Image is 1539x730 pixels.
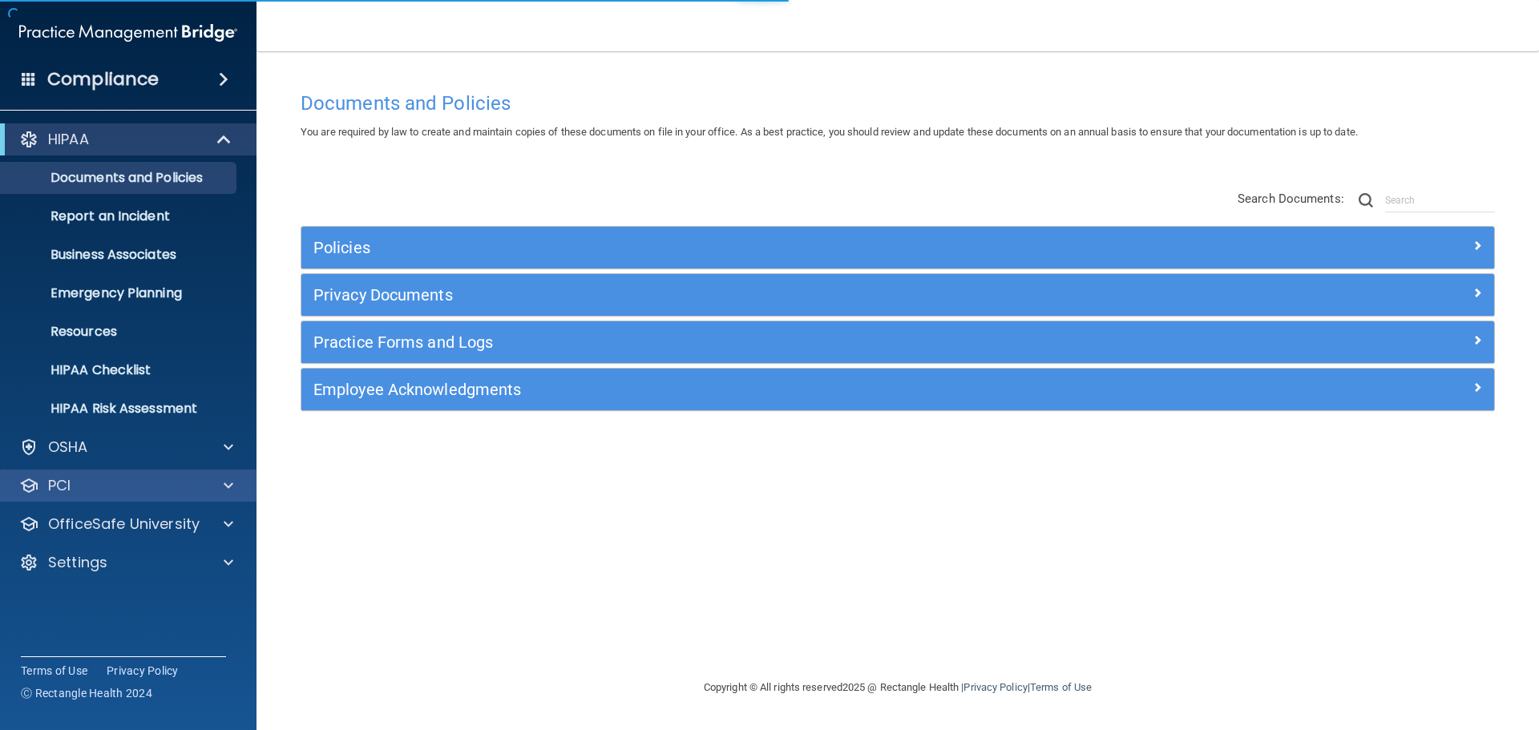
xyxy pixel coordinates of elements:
p: Documents and Policies [10,170,229,186]
span: You are required by law to create and maintain copies of these documents on file in your office. ... [301,126,1358,138]
a: PCI [19,476,233,495]
a: Terms of Use [21,663,87,679]
a: OfficeSafe University [19,514,233,534]
p: HIPAA [48,130,89,149]
p: Report an Incident [10,208,229,224]
img: ic-search.3b580494.png [1359,193,1373,208]
p: Resources [10,324,229,340]
p: Emergency Planning [10,285,229,301]
p: Settings [48,553,107,572]
span: Search Documents: [1238,192,1344,206]
a: HIPAA [19,130,232,149]
a: OSHA [19,438,233,457]
a: Privacy Documents [313,282,1482,308]
input: Search [1385,188,1495,212]
p: OSHA [48,438,88,457]
p: Business Associates [10,247,229,263]
h5: Practice Forms and Logs [313,333,1184,351]
a: Practice Forms and Logs [313,329,1482,355]
p: HIPAA Checklist [10,362,229,378]
a: Terms of Use [1030,681,1092,693]
h4: Compliance [47,68,159,91]
h5: Privacy Documents [313,286,1184,304]
a: Settings [19,553,233,572]
h5: Employee Acknowledgments [313,381,1184,398]
span: Ⓒ Rectangle Health 2024 [21,685,152,701]
p: OfficeSafe University [48,514,200,534]
p: HIPAA Risk Assessment [10,401,229,417]
h5: Policies [313,239,1184,256]
h4: Documents and Policies [301,93,1495,114]
a: Employee Acknowledgments [313,377,1482,402]
a: Privacy Policy [963,681,1027,693]
a: Policies [313,235,1482,260]
img: PMB logo [19,17,237,49]
p: PCI [48,476,71,495]
a: Privacy Policy [107,663,179,679]
div: Copyright © All rights reserved 2025 @ Rectangle Health | | [605,662,1190,713]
